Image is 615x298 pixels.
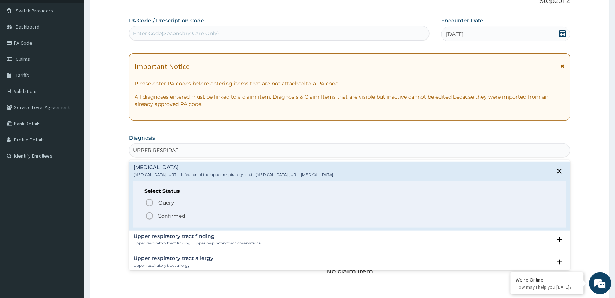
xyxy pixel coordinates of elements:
p: Please enter PA codes before entering items that are not attached to a PA code [135,80,565,87]
p: Upper respiratory tract allergy [133,263,213,268]
h4: Upper respiratory tract finding [133,233,261,239]
span: Switch Providers [16,7,53,14]
h1: Important Notice [135,62,189,70]
i: close select status [555,167,564,176]
i: status option query [145,198,154,207]
textarea: Type your message and hit 'Enter' [4,200,140,226]
div: Enter Code(Secondary Care Only) [133,30,219,37]
p: Upper respiratory tract finding , Upper respiratory tract observations [133,241,261,246]
div: We're Online! [516,276,578,283]
label: Diagnosis [129,134,155,141]
span: Claims [16,56,30,62]
span: [DATE] [446,30,463,38]
div: Chat with us now [38,41,123,51]
label: PA Code / Prescription Code [129,17,204,24]
p: [MEDICAL_DATA] , URTI - Infection of the upper respiratory tract , [MEDICAL_DATA] , URI - [MEDICA... [133,172,333,177]
span: Tariffs [16,72,29,78]
label: Encounter Date [441,17,483,24]
h6: Select Status [144,188,555,194]
p: How may I help you today? [516,284,578,290]
i: open select status [555,235,564,244]
i: status option filled [145,211,154,220]
p: All diagnoses entered must be linked to a claim item. Diagnosis & Claim Items that are visible bu... [135,93,565,108]
i: open select status [555,258,564,266]
p: Confirmed [158,212,185,220]
span: Dashboard [16,23,40,30]
span: We're online! [43,92,101,166]
p: No claim item [326,268,373,275]
h4: Upper respiratory tract allergy [133,255,213,261]
span: Query [158,199,174,206]
img: d_794563401_company_1708531726252_794563401 [14,37,30,55]
h4: [MEDICAL_DATA] [133,165,333,170]
div: Minimize live chat window [120,4,138,21]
